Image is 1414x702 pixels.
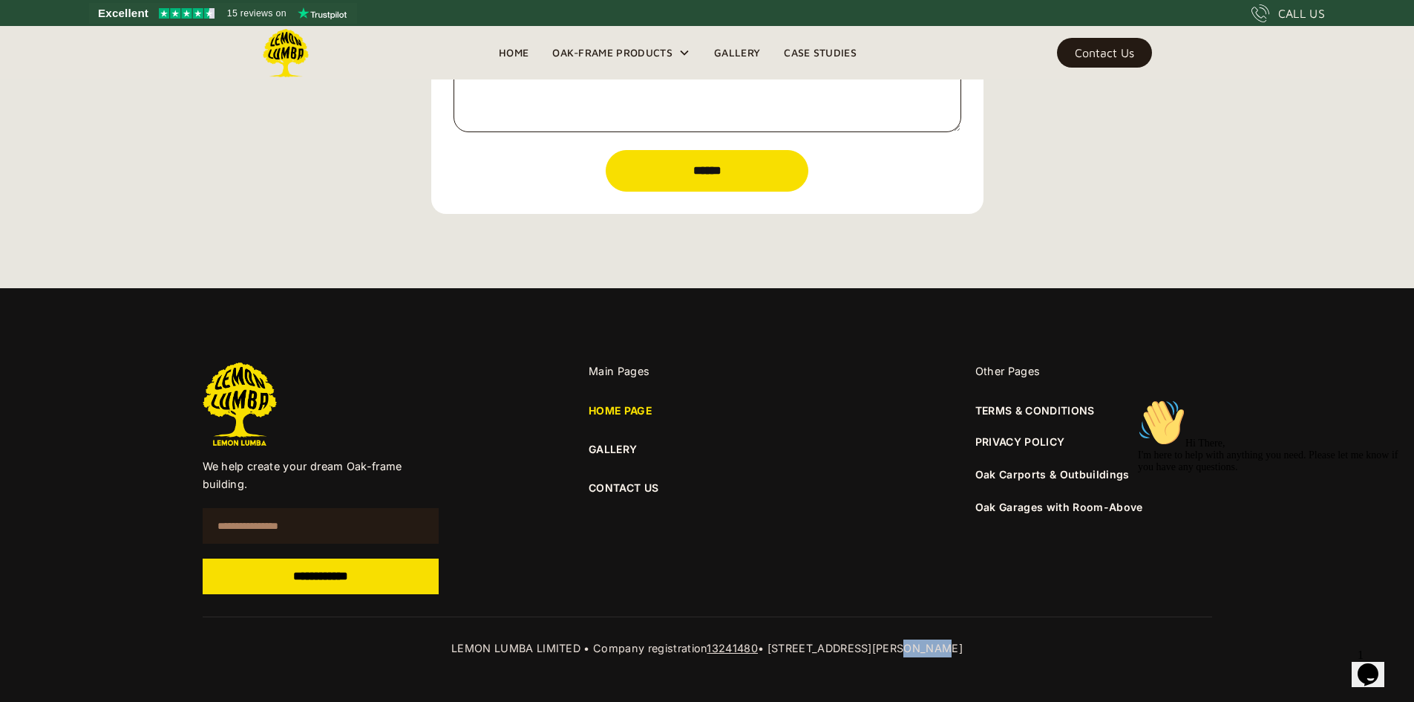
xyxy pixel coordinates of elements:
tcxspan: Call 13241480 via 3CX [707,642,758,654]
a: Case Studies [772,42,868,64]
span: Excellent [98,4,148,22]
a: HOME PAGE [589,403,652,419]
div: Oak-Frame Products [552,44,672,62]
a: PRIVACY POLICY [975,434,1064,450]
span: 15 reviews on [227,4,287,22]
iframe: chat widget [1132,393,1399,635]
p: We help create your dream Oak-frame building. [203,458,439,493]
span: Hi There, I'm here to help with anything you need. Please let me know if you have any questions. [6,45,266,79]
a: TERMS & CONDITIONS [975,403,1095,419]
a: CALL US [1251,4,1325,22]
a: Contact Us [1057,38,1152,68]
a: Home [487,42,540,64]
a: Oak Garages with Room-Above [975,501,1143,513]
a: Oak Carports & Outbuildings [975,468,1130,481]
div: LEMON LUMBA LIMITED • Company registration • [STREET_ADDRESS][PERSON_NAME] [203,640,1212,657]
img: :wave: [6,6,53,53]
a: See Lemon Lumba reviews on Trustpilot [89,3,357,24]
form: Email Form [203,508,439,594]
div: Oak-Frame Products [540,26,702,79]
a: CONTACT US [589,480,825,496]
img: Trustpilot 4.5 stars [159,8,215,19]
div: CALL US [1278,4,1325,22]
div: Contact Us [1075,48,1134,58]
div: Main Pages [589,363,825,380]
iframe: chat widget [1352,643,1399,687]
div: 👋Hi There,I'm here to help with anything you need. Please let me know if you have any questions. [6,6,273,80]
a: Gallery [702,42,772,64]
a: GALLERY [589,441,825,458]
img: Trustpilot logo [298,7,347,19]
div: Other Pages [975,363,1212,380]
